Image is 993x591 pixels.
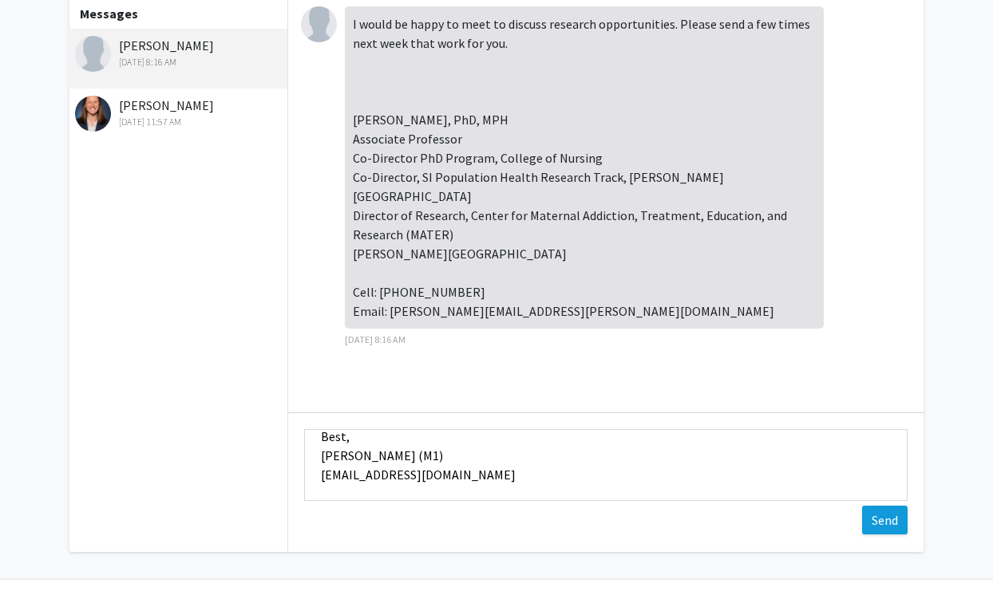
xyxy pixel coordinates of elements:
[862,506,908,534] button: Send
[304,429,908,501] textarea: Message
[75,96,111,132] img: Katie Hunzinger
[12,519,68,579] iframe: Chat
[75,96,283,129] div: [PERSON_NAME]
[75,115,283,129] div: [DATE] 11:57 AM
[75,36,283,69] div: [PERSON_NAME]
[75,55,283,69] div: [DATE] 8:16 AM
[301,6,337,42] img: Vanessa Short
[80,6,138,22] b: Messages
[345,6,824,329] div: I would be happy to meet to discuss research opportunities. Please send a few times next week tha...
[75,36,111,72] img: Vanessa Short
[345,333,406,345] span: [DATE] 8:16 AM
